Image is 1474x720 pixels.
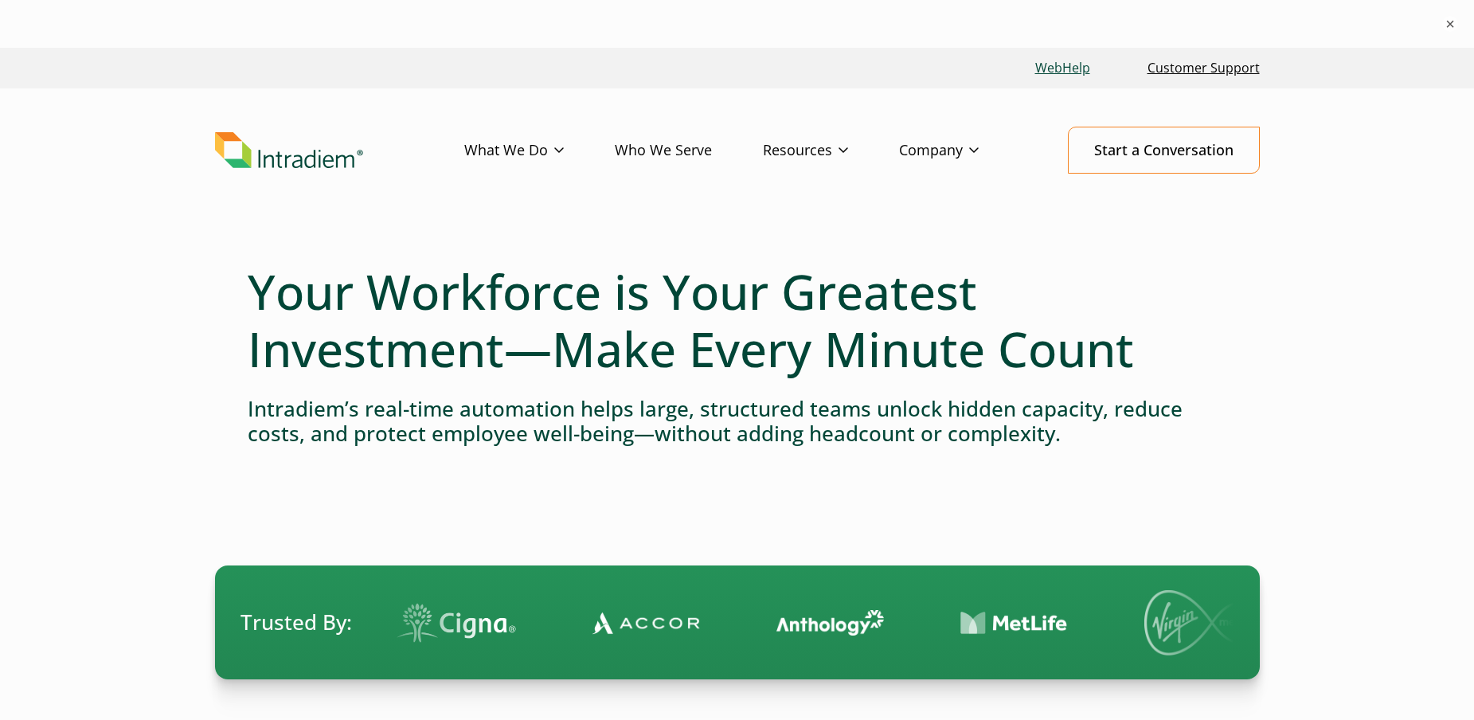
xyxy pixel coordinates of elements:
[899,127,1030,174] a: Company
[592,611,700,635] img: Contact Center Automation Accor Logo
[215,132,363,169] img: Intradiem
[1068,127,1260,174] a: Start a Conversation
[1029,51,1097,85] a: Link opens in a new window
[1442,16,1458,32] button: ×
[215,132,464,169] a: Link to homepage of Intradiem
[1141,51,1266,85] a: Customer Support
[248,263,1227,378] h1: Your Workforce is Your Greatest Investment—Make Every Minute Count
[240,608,352,637] span: Trusted By:
[763,127,899,174] a: Resources
[1144,590,1256,655] img: Virgin Media logo.
[464,127,615,174] a: What We Do
[960,611,1068,636] img: Contact Center Automation MetLife Logo
[248,397,1227,446] h4: Intradiem’s real-time automation helps large, structured teams unlock hidden capacity, reduce cos...
[615,127,763,174] a: Who We Serve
